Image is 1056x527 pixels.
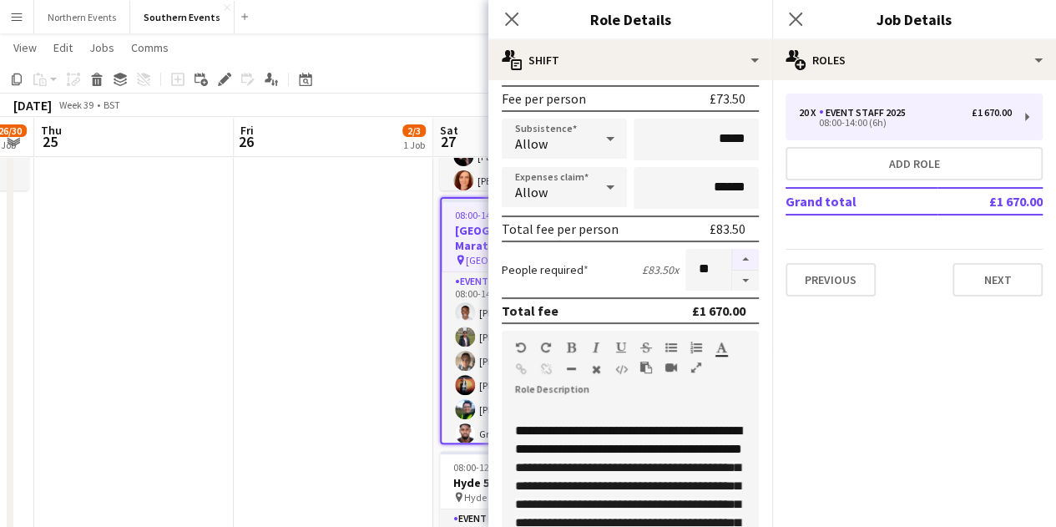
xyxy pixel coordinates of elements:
[502,90,586,107] div: Fee per person
[38,132,62,151] span: 25
[403,139,425,151] div: 1 Job
[240,123,254,138] span: Fri
[937,188,1043,215] td: £1 670.00
[772,40,1056,80] div: Roles
[799,107,819,119] div: 20 x
[53,40,73,55] span: Edit
[515,341,527,354] button: Undo
[455,209,523,221] span: 08:00-14:00 (6h)
[565,362,577,376] button: Horizontal Line
[502,302,558,319] div: Total fee
[515,135,548,152] span: Allow
[665,361,677,374] button: Insert video
[34,1,130,33] button: Northern Events
[732,271,759,291] button: Decrease
[104,99,120,111] div: BST
[732,249,759,271] button: Increase
[972,107,1012,119] div: £1 670.00
[540,341,552,354] button: Redo
[402,124,426,137] span: 2/3
[440,123,458,138] span: Sat
[515,184,548,200] span: Allow
[565,341,577,354] button: Bold
[786,263,876,296] button: Previous
[590,341,602,354] button: Italic
[615,341,627,354] button: Underline
[819,107,912,119] div: Event Staff 2025
[83,37,121,58] a: Jobs
[47,37,79,58] a: Edit
[502,220,619,237] div: Total fee per person
[7,37,43,58] a: View
[715,341,727,354] button: Text Color
[488,40,772,80] div: Shift
[41,123,62,138] span: Thu
[786,147,1043,180] button: Add role
[615,362,627,376] button: HTML Code
[772,8,1056,30] h3: Job Details
[488,8,772,30] h3: Role Details
[13,97,52,114] div: [DATE]
[692,302,745,319] div: £1 670.00
[453,461,521,474] span: 08:00-12:00 (4h)
[799,119,1012,127] div: 08:00-14:00 (6h)
[590,362,602,376] button: Clear Formatting
[440,475,627,490] h3: Hyde 5k and 10k
[124,37,175,58] a: Comms
[640,361,652,374] button: Paste as plain text
[690,361,702,374] button: Fullscreen
[502,262,589,277] label: People required
[55,99,97,111] span: Week 39
[665,341,677,354] button: Unordered List
[89,40,114,55] span: Jobs
[642,262,679,277] div: £83.50 x
[466,254,588,266] span: [GEOGRAPHIC_DATA] [GEOGRAPHIC_DATA]
[786,188,937,215] td: Grand total
[442,223,625,253] h3: [GEOGRAPHIC_DATA] Half Marathon
[130,1,235,33] button: Southern Events
[238,132,254,151] span: 26
[437,132,458,151] span: 27
[710,90,745,107] div: £73.50
[464,491,557,504] span: Hyde Park Bandstand
[440,197,627,444] app-job-card: 08:00-14:00 (6h)19/20[GEOGRAPHIC_DATA] Half Marathon [GEOGRAPHIC_DATA] [GEOGRAPHIC_DATA]1 RoleEve...
[952,263,1043,296] button: Next
[640,341,652,354] button: Strikethrough
[13,40,37,55] span: View
[131,40,169,55] span: Comms
[710,220,745,237] div: £83.50
[690,341,702,354] button: Ordered List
